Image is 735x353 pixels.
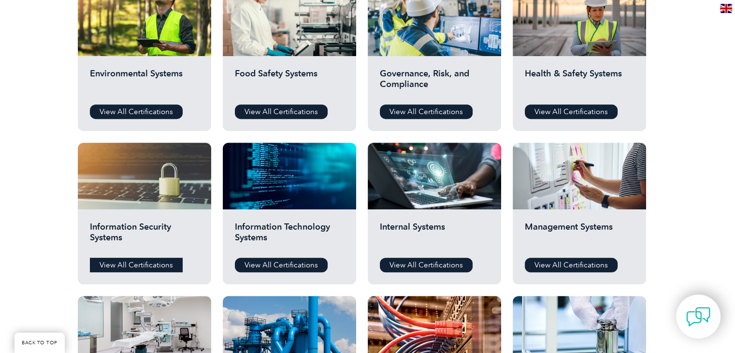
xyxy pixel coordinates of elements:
h2: Health & Safety Systems [525,68,634,97]
h2: Internal Systems [380,221,489,250]
h2: Environmental Systems [90,68,199,97]
a: View All Certifications [525,258,618,272]
h2: Information Technology Systems [235,221,344,250]
a: View All Certifications [90,258,183,272]
a: BACK TO TOP [14,333,65,353]
h2: Food Safety Systems [235,68,344,97]
img: contact-chat.png [686,305,710,329]
a: View All Certifications [380,104,473,119]
img: en [720,4,732,13]
h2: Information Security Systems [90,221,199,250]
a: View All Certifications [525,104,618,119]
a: View All Certifications [235,258,328,272]
a: View All Certifications [90,104,183,119]
a: View All Certifications [235,104,328,119]
h2: Management Systems [525,221,634,250]
h2: Governance, Risk, and Compliance [380,68,489,97]
a: View All Certifications [380,258,473,272]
